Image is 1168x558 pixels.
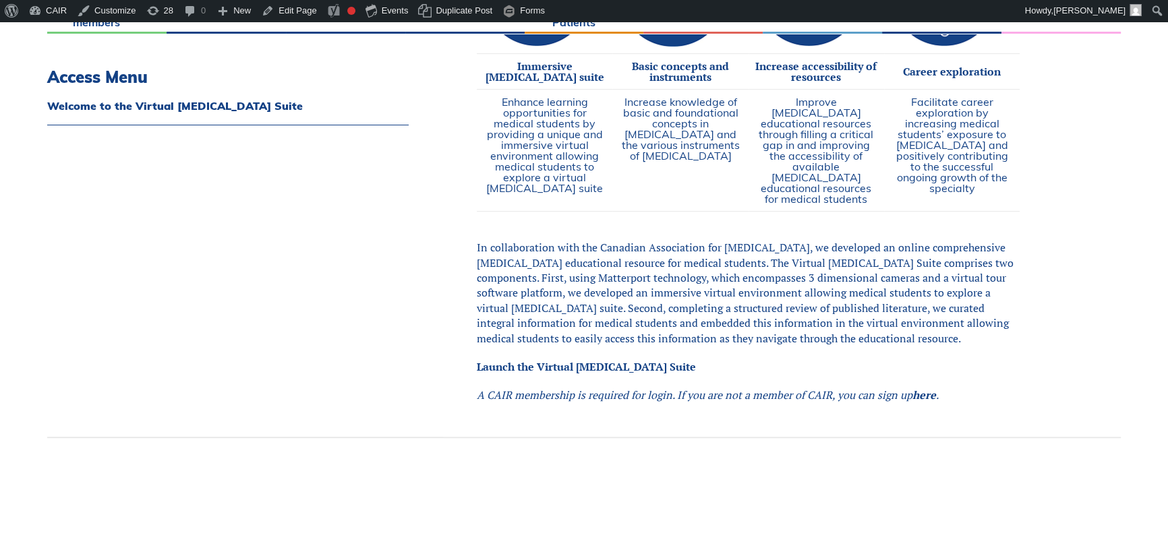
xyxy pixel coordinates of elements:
[477,387,939,402] em: A CAIR membership is required for login. If you are not a member of CAIR, you can sign up .
[749,89,884,211] td: Improve [MEDICAL_DATA] educational resources through filling a critical gap in and improving the ...
[912,387,936,402] a: here
[347,7,355,15] div: Focus keyphrase not set
[632,59,729,84] strong: Basic concepts and instruments
[477,240,1020,346] p: In collaboration with the Canadian Association for [MEDICAL_DATA], we developed an online compreh...
[477,89,612,211] td: Enhance learning opportunities for medical students by providing a unique and immersive virtual e...
[477,359,696,374] a: Launch the Virtual [MEDICAL_DATA] Suite
[884,89,1020,211] td: Facilitate career exploration by increasing medical students’ exposure to [MEDICAL_DATA] and posi...
[612,89,748,211] td: Increase knowledge of basic and foundational concepts in [MEDICAL_DATA] and the various instrumen...
[486,59,604,84] strong: Immersive [MEDICAL_DATA] suite
[47,100,409,111] a: Welcome to the Virtual [MEDICAL_DATA] Suite
[903,64,1001,79] strong: Career exploration
[755,59,877,84] strong: Increase accessibility of resources
[1053,5,1126,15] span: [PERSON_NAME]
[47,67,409,87] h3: Access Menu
